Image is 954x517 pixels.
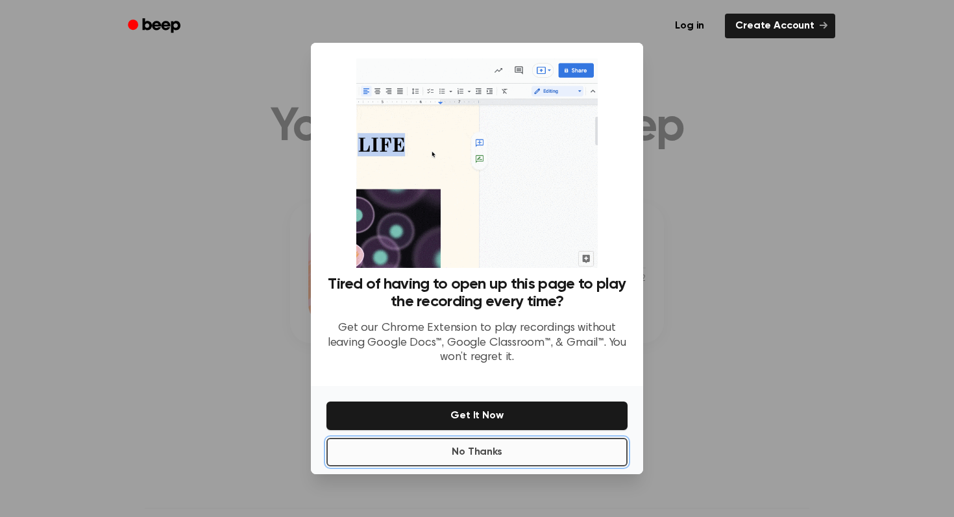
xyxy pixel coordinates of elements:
a: Create Account [725,14,835,38]
p: Get our Chrome Extension to play recordings without leaving Google Docs™, Google Classroom™, & Gm... [326,321,628,365]
h3: Tired of having to open up this page to play the recording every time? [326,276,628,311]
button: Get It Now [326,402,628,430]
button: No Thanks [326,438,628,466]
a: Beep [119,14,192,39]
img: Beep extension in action [356,58,597,268]
a: Log in [662,11,717,41]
